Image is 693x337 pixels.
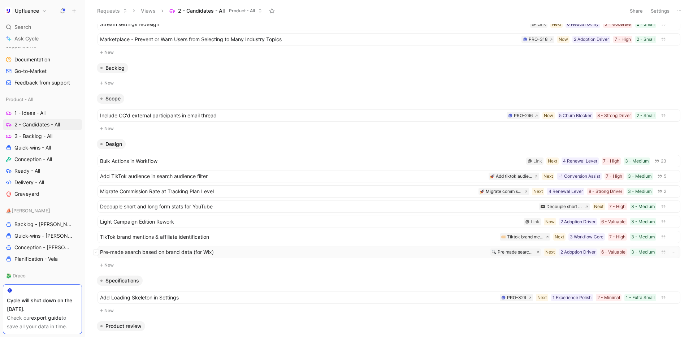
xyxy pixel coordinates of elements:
div: PRO-329 [507,294,526,301]
a: Quick-wins - [PERSON_NAME] [3,230,82,241]
div: Next [548,157,557,165]
div: Next [545,249,555,256]
div: 3 - Medium [631,233,655,241]
span: Product - All [229,7,255,14]
span: Backlog - [PERSON_NAME] [14,221,73,228]
div: Search [3,22,82,33]
a: 2 - Candidates - All [3,119,82,130]
div: 3 - Medium [628,173,651,180]
a: Add Loading Skeleton in Settings1 - Extra Small2 - Minimal1 Experience PolishNextPRO-329 [98,291,680,304]
button: New [97,124,681,133]
a: Feedback from support [3,77,82,88]
span: 23 [661,159,666,163]
span: Conception - All [14,156,52,163]
a: TikTok brand mentions & affiliate identification3 - Medium7 - High3 Workflow CoreNext🏷️Tiktok bra... [98,231,680,243]
a: Add TikTok audience in search audience filter3 - Medium7 - High-1 Conversion AssistNext🚀Add tikto... [98,170,680,182]
div: ScopeNew [94,94,684,133]
div: Add tiktok audience in search audience filter [496,173,532,180]
div: Decouple short and long form stats for youtube [546,203,583,210]
a: Conception - All [3,154,82,165]
button: 23 [653,157,668,165]
span: TikTok brand mentions & affiliate identification [100,233,497,241]
span: Pre-made search based on brand data (for Wix) [100,248,488,256]
a: Go-to-Market [3,66,82,77]
a: Light Campaign Edition Rework3 - Medium6 - Valuable2 Adoption DriverNowLink [98,216,680,228]
span: Specifications [105,277,139,284]
span: Include CC'd external participants in email thread [100,111,504,120]
div: 2 - Minimal [597,294,620,301]
div: Next [552,21,561,28]
div: 7 - High [603,157,619,165]
a: Documentation [3,54,82,65]
div: Support/GTMDocumentationGo-to-MarketFeedback from support [3,40,82,88]
div: 7 - High [606,173,622,180]
div: Cycle will shut down on the [DATE]. [7,296,78,314]
div: 4 Renewal Lever [563,157,597,165]
img: 🚀 [480,189,484,194]
button: UpfluenceUpfluence [3,6,48,16]
div: 🐉 DracoBacklog - DracoQuick-wins - DracoConception - DracoPlanification - Draco [3,270,82,329]
div: Next [555,233,564,241]
span: Add TikTok audience in search audience filter [100,172,486,181]
div: 2 Adoption Driver [560,249,595,256]
div: Next [594,203,603,210]
a: Pre-made search based on brand data (for Wix)3 - Medium6 - Valuable2 Adoption DriverNext🔍Pre made... [98,246,680,258]
a: Quick-wins - All [3,142,82,153]
div: 5 Churn Blocker [559,112,592,119]
span: Design [105,141,122,148]
div: Link [531,218,540,225]
button: Views [138,5,159,16]
span: Decouple short and long form stats for YouTube [100,202,536,211]
div: Migrate commission rate at tracking plan and orders level [486,188,522,195]
button: New [97,48,681,57]
span: Migrate Commission Rate at Tracking Plan Level [100,187,476,196]
a: Graveyard [3,189,82,199]
span: Quick-wins - [PERSON_NAME] [14,232,73,239]
div: 2 - Small [637,21,655,28]
span: 3 - Backlog - All [14,133,52,140]
a: Marketplace - Prevent or Warn Users from Selecting to Many Industry Topics2 - Small7 - High2 Adop... [98,33,680,46]
button: Specifications [97,276,143,286]
div: 2 Adoption Driver [574,36,609,43]
div: BacklogNew [94,63,684,88]
div: Tiktok brand mentions and affiliate identification [507,233,543,241]
span: Scope [105,95,121,102]
div: PRO-296 [514,112,533,119]
div: 8 - Strong Driver [597,112,631,119]
button: Design [97,139,126,149]
span: Ask Cycle [14,34,39,43]
span: Marketplace - Prevent or Warn Users from Selecting to Many Industry Topics [100,35,519,44]
img: 🚀 [490,174,494,178]
span: 2 - Candidates - All [14,121,60,128]
div: Product - All1 - Ideas - All2 - Candidates - All3 - Backlog - AllQuick-wins - AllConception - All... [3,94,82,199]
a: Bulk Actions in Workflow3 - Medium7 - High4 Renewal LeverNextLink23 [98,155,680,167]
div: Now [559,36,568,43]
div: 3 - Medium [631,218,655,225]
div: 4 Renewal Lever [549,188,583,195]
div: PRO-318 [529,36,547,43]
span: Documentation [14,56,50,63]
div: Link [537,21,546,28]
a: Decouple short and long form stats for YouTube3 - Medium7 - HighNext📼Decouple short and long form... [98,200,680,213]
span: Product review [105,323,142,330]
span: ⛵️[PERSON_NAME] [6,207,50,214]
div: ⛵️[PERSON_NAME] [3,205,82,216]
div: 3 - Medium [625,157,649,165]
div: 7 - High [609,203,625,210]
span: Conception - [PERSON_NAME] [14,244,73,251]
a: Conception - [PERSON_NAME] [3,242,82,253]
span: Graveyard [14,190,39,198]
div: 7 - High [609,233,625,241]
h1: Upfluence [15,8,39,14]
img: 🔍 [492,250,496,254]
a: Planification - Vela [3,254,82,264]
span: 🐉 Draco [6,272,26,279]
div: 0 Neutral Utility [567,21,599,28]
div: Pre made search based on brand data [498,249,534,256]
span: Delivery - All [14,179,44,186]
a: 3 - Backlog - All [3,131,82,142]
a: Backlog - [PERSON_NAME] [3,219,82,230]
div: 1 - Extra Small [626,294,655,301]
div: Product - All [3,94,82,105]
span: Feedback from support [14,79,70,86]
